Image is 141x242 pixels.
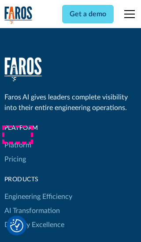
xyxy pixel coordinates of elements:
[4,57,42,81] img: Faros Logo White
[119,4,137,25] div: menu
[4,175,72,184] div: products
[4,204,60,218] a: AI Transformation
[4,6,33,24] img: Logo of the analytics and reporting company Faros.
[10,219,23,232] img: Revisit consent button
[4,138,31,152] a: Platform
[10,219,23,232] button: Cookie Settings
[4,6,33,24] a: home
[62,5,114,23] a: Get a demo
[4,218,64,232] a: Delivery Excellence
[4,190,72,204] a: Engineering Efficiency
[4,152,26,166] a: Pricing
[4,124,72,133] div: Platform
[4,92,137,113] div: Faros AI gives leaders complete visibility into their entire engineering operations.
[4,57,42,81] a: home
